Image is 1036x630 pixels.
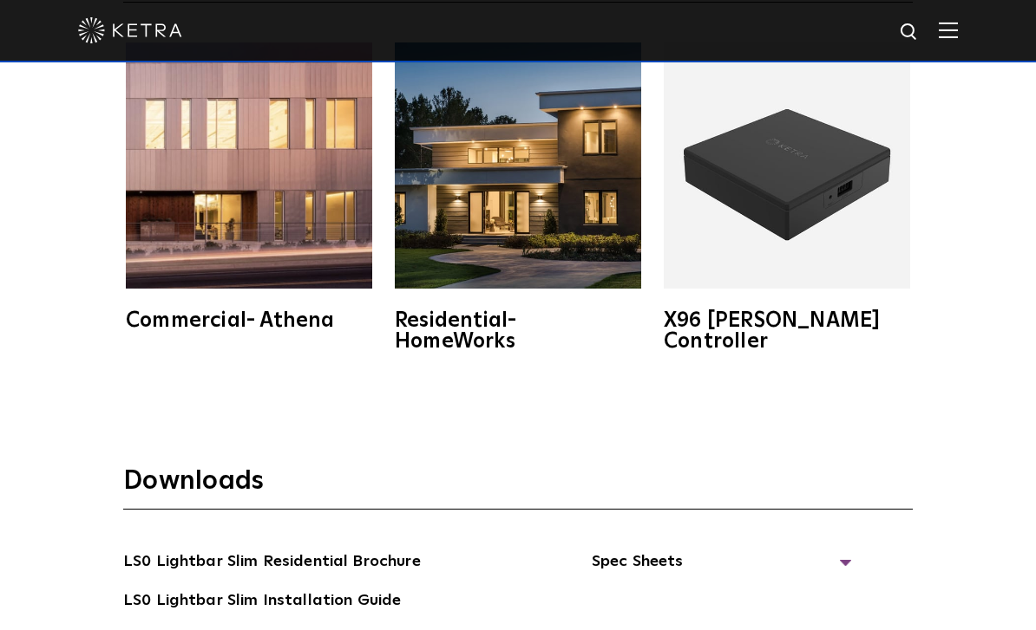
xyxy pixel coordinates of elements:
[126,42,372,289] img: athena-square
[395,310,641,352] div: Residential- HomeWorks
[123,549,421,577] a: LS0 Lightbar Slim Residential Brochure
[592,549,852,588] span: Spec Sheets
[78,17,182,43] img: ketra-logo-2019-white
[123,464,913,510] h3: Downloads
[661,42,913,352] a: X96 [PERSON_NAME] Controller
[899,22,921,43] img: search icon
[664,42,910,289] img: X96_Controller
[664,310,910,352] div: X96 [PERSON_NAME] Controller
[939,22,958,38] img: Hamburger%20Nav.svg
[123,42,375,331] a: Commercial- Athena
[123,588,401,616] a: LS0 Lightbar Slim Installation Guide
[392,42,644,352] a: Residential- HomeWorks
[395,42,641,289] img: homeworks_hero
[126,310,372,331] div: Commercial- Athena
